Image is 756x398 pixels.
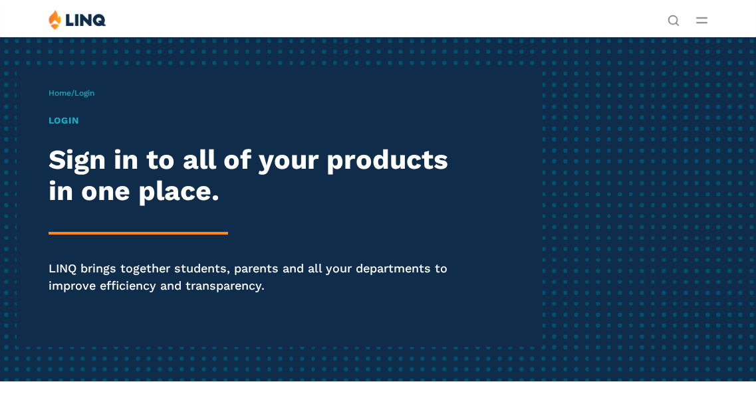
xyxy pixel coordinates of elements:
[74,88,94,98] span: Login
[49,260,464,294] p: LINQ brings together students, parents and all your departments to improve efficiency and transpa...
[49,144,464,207] h2: Sign in to all of your products in one place.
[49,9,106,30] img: LINQ | K‑12 Software
[49,88,94,98] span: /
[696,13,707,27] button: Open Main Menu
[668,9,680,25] nav: Utility Navigation
[49,88,71,98] a: Home
[49,114,464,128] h1: Login
[668,13,680,25] button: Open Search Bar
